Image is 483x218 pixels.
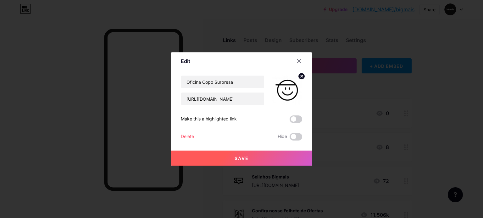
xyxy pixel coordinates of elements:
img: link_thumbnail [272,75,302,105]
button: Save [171,151,312,166]
span: Save [235,156,249,161]
span: Hide [278,133,287,141]
div: Edit [181,57,190,65]
input: URL [181,93,264,105]
div: Make this a highlighted link [181,115,237,123]
input: Title [181,76,264,88]
div: Delete [181,133,194,141]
